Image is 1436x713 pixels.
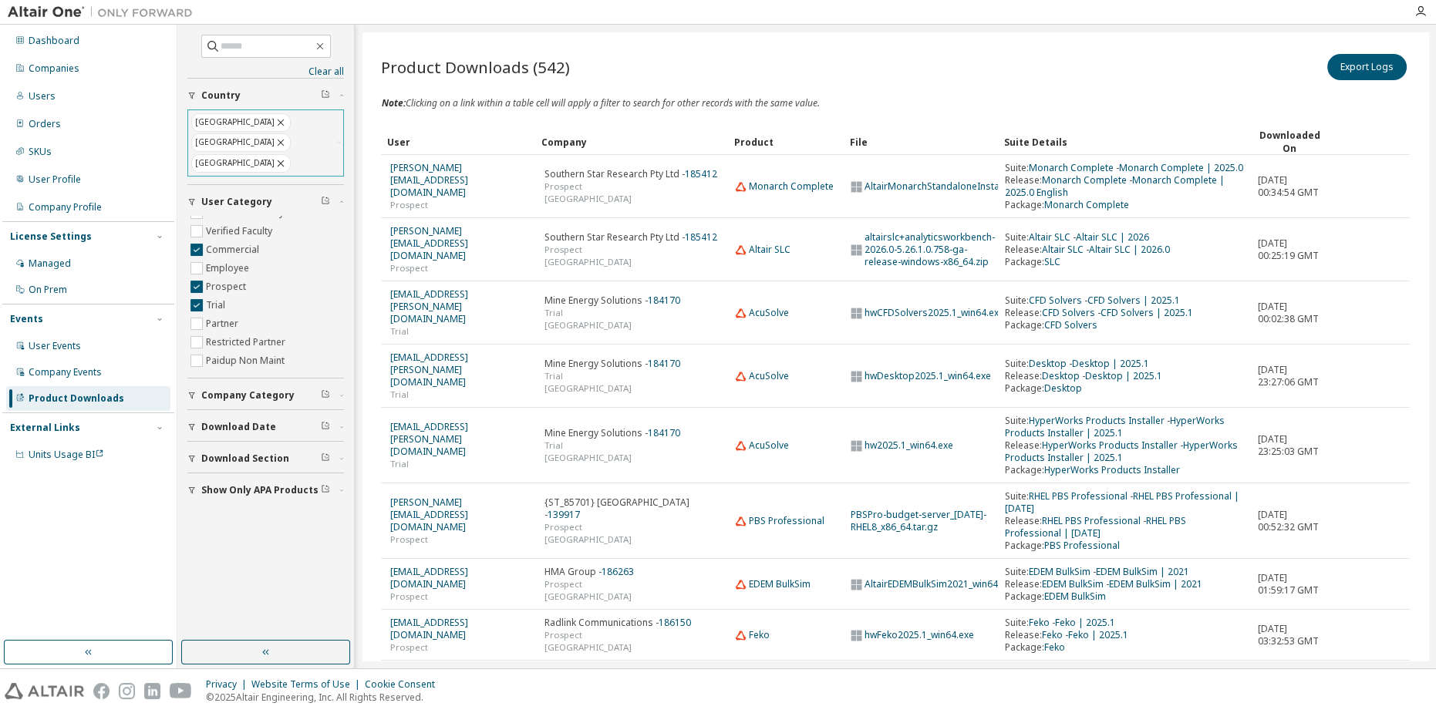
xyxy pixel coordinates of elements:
a: Filter on this value [1119,161,1243,174]
a: Filter on this value [1029,414,1167,427]
span: Trial [544,439,680,452]
div: Downloaded On [1257,129,1322,155]
a: Filter on this value [865,439,953,452]
div: File [850,129,992,154]
a: Filter on this value [749,306,789,319]
button: Export Logs [1327,54,1407,80]
a: Filter on this value [390,288,468,325]
img: web_icon_altair.svg [735,371,747,382]
button: Country [187,79,344,113]
a: Filter on this value [749,577,811,590]
span: Prospect [544,244,717,256]
img: windows_icon.svg [851,440,862,452]
button: Show Only APA Products [187,473,344,507]
a: Filter on this value [1029,565,1093,578]
a: Filter on this value [1044,539,1120,552]
a: Filter on this value [1044,255,1060,268]
a: Filter on this value [390,351,468,388]
a: Filter on this value [648,357,680,370]
label: Paidup Non Maint [206,351,288,370]
span: Country [201,89,241,102]
div: Product [734,129,838,154]
span: Radlink Communications - [544,617,691,629]
img: web_icon_altair.svg [735,579,747,590]
a: Filter on this value [648,294,680,307]
span: [DATE] 00:25:19 GMT [1258,237,1321,262]
a: Filter on this value [865,306,1004,319]
div: User [387,129,529,154]
div: User Events [29,340,81,352]
span: Prospect [544,629,691,641]
a: Filter on this value [659,616,691,629]
a: Filter on this value [865,369,991,382]
span: [GEOGRAPHIC_DATA] [544,641,691,654]
a: Filter on this value [749,628,770,641]
span: Units Usage BI [29,448,104,461]
div: External Links [10,422,80,434]
span: [DATE] 03:32:53 GMT [1258,623,1321,647]
span: [GEOGRAPHIC_DATA] [544,382,680,395]
span: [GEOGRAPHIC_DATA] [544,533,721,546]
a: Filter on this value [1087,294,1180,307]
a: Filter on this value [602,565,634,578]
a: Filter on this value [1096,565,1189,578]
span: Mine Energy Solutions - [544,358,680,370]
img: web_icon_altair.svg [735,516,747,527]
div: Users [29,90,56,103]
img: web_icon_altair.svg [735,308,747,319]
div: Companies [29,62,79,75]
div: Company [541,129,722,154]
div: Product Downloads [29,392,124,405]
img: web_icon_altair.svg [735,630,747,641]
span: Clear filter [321,196,330,208]
span: Clear filter [321,452,330,465]
img: web_icon_altair.svg [735,181,747,193]
a: Filter on this value [390,616,468,641]
span: Clear filter [321,484,330,496]
span: HMA Group - [544,566,634,578]
button: Company Category [187,378,344,412]
div: Suite: - Release: - Package: [1005,617,1128,654]
span: [DATE] 00:34:54 GMT [1258,174,1321,199]
span: Clicking on a link within a table cell will apply a filter to search for other records with the s... [406,96,820,109]
div: Website Terms of Use [251,678,365,691]
span: [DATE] 01:59:17 GMT [1258,572,1321,597]
a: Filter on this value [1042,577,1106,590]
a: Filter on this value [1068,628,1128,641]
label: Verified Faculty [206,222,275,240]
a: Filter on this value [648,426,680,439]
a: Filter on this value [1042,173,1129,187]
div: Suite: - Release: - Package: [1005,162,1244,211]
img: windows_icon.svg [851,630,862,641]
a: Filter on this value [749,369,789,382]
span: Trial [544,307,680,319]
a: Filter on this value [1042,369,1082,382]
span: [DATE] 00:52:32 GMT [1258,509,1321,533]
p: © 2025 Altair Engineering, Inc. All Rights Reserved. [206,691,444,704]
img: windows_icon.svg [851,371,862,382]
a: Filter on this value [390,224,468,262]
span: {ST_85701} [GEOGRAPHIC_DATA] - [544,496,721,521]
div: [GEOGRAPHIC_DATA] [191,133,291,152]
div: Suite: - Release: - Package: [1005,566,1202,603]
a: Filter on this value [1044,590,1106,603]
span: [GEOGRAPHIC_DATA] [544,193,717,205]
div: Dashboard [29,35,79,47]
span: [GEOGRAPHIC_DATA] [544,319,680,331]
div: [GEOGRAPHIC_DATA] [191,154,291,173]
span: [GEOGRAPHIC_DATA] [544,452,680,464]
div: Suite: - Release: - Package: [1005,358,1162,395]
label: Trial [206,296,228,314]
span: Prospect [390,641,528,654]
div: Suite: - Release: - Package: [1005,490,1244,552]
div: Managed [29,257,71,270]
a: Filter on this value [851,508,986,533]
div: Privacy [206,678,251,691]
a: Filter on this value [1005,173,1225,199]
img: windows_icon.svg [851,181,862,193]
span: [DATE] 23:25:03 GMT [1258,433,1321,458]
div: Suite Details [1004,129,1245,154]
a: Filter on this value [865,577,1016,590]
label: Partner [206,314,241,333]
a: Filter on this value [1042,243,1086,256]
